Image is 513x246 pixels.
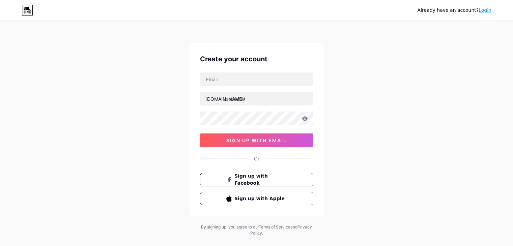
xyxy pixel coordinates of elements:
button: Sign up with Facebook [200,173,313,186]
button: sign up with email [200,133,313,147]
a: Login [479,7,491,13]
input: username [200,92,313,105]
span: sign up with email [226,137,287,143]
div: Already have an account? [418,7,491,14]
button: Sign up with Apple [200,192,313,205]
input: Email [200,72,313,86]
div: Or [254,155,259,162]
div: Create your account [200,54,313,64]
span: Sign up with Apple [234,195,287,202]
div: [DOMAIN_NAME]/ [205,95,245,102]
span: Sign up with Facebook [234,173,287,187]
a: Terms of Service [259,224,290,229]
div: By signing up, you agree to our and . [199,224,314,236]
